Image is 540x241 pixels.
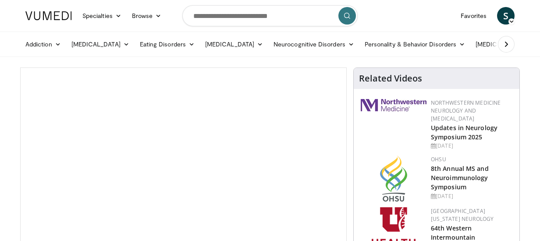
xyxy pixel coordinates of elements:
a: Eating Disorders [135,35,200,53]
a: Personality & Behavior Disorders [359,35,470,53]
h4: Related Videos [359,73,422,84]
a: Addiction [20,35,66,53]
img: 2a462fb6-9365-492a-ac79-3166a6f924d8.png.150x105_q85_autocrop_double_scale_upscale_version-0.2.jpg [361,99,426,111]
a: S [497,7,515,25]
img: VuMedi Logo [25,11,72,20]
a: Browse [127,7,167,25]
a: Northwestern Medicine Neurology and [MEDICAL_DATA] [431,99,501,122]
img: da959c7f-65a6-4fcf-a939-c8c702e0a770.png.150x105_q85_autocrop_double_scale_upscale_version-0.2.png [380,156,407,202]
a: OHSU [431,156,446,163]
div: [DATE] [431,192,512,200]
a: [MEDICAL_DATA] [66,35,135,53]
a: [GEOGRAPHIC_DATA][US_STATE] Neurology [431,207,494,223]
a: [MEDICAL_DATA] [200,35,268,53]
input: Search topics, interventions [182,5,358,26]
a: Updates in Neurology Symposium 2025 [431,124,497,141]
a: Favorites [455,7,492,25]
a: Specialties [77,7,127,25]
a: Neurocognitive Disorders [268,35,359,53]
div: [DATE] [431,142,512,150]
a: 8th Annual MS and Neuroimmunology Symposium [431,164,489,191]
